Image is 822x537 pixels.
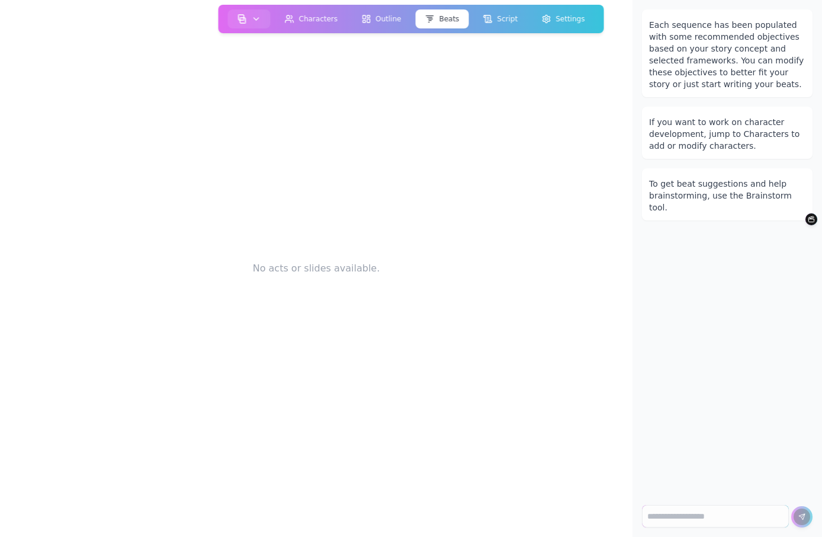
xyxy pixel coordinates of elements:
button: Script [473,9,527,28]
a: Beats [413,7,471,31]
button: Characters [275,9,348,28]
a: Settings [529,7,596,31]
div: Each sequence has been populated with some recommended objectives based on your story concept and... [649,19,805,90]
a: Script [471,7,529,31]
div: To get beat suggestions and help brainstorming, use the Brainstorm tool. [649,178,805,213]
button: Settings [532,9,594,28]
button: Beats [415,9,468,28]
a: Characters [273,7,350,31]
button: Outline [352,9,410,28]
span: No acts or slides available. [253,261,380,276]
a: Outline [349,7,413,31]
div: If you want to work on character development, jump to Characters to add or modify characters. [649,116,805,152]
img: storyboard [237,14,247,24]
button: Brainstorm [805,213,817,225]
